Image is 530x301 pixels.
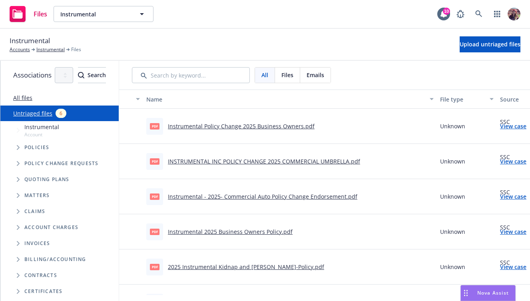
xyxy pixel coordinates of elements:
span: Files [34,11,47,17]
span: Matters [24,193,50,198]
button: SearchSearch [78,67,106,83]
span: pdf [150,193,159,199]
button: Upload untriaged files [460,36,520,52]
div: Tree Example [0,121,119,251]
button: Instrumental [54,6,153,22]
a: View case [500,192,526,201]
div: 6 [56,109,66,118]
span: pdf [150,123,159,129]
a: Instrumental - 2025- Commercial Auto Policy Change Endorsement.pdf [168,193,357,200]
span: Quoting plans [24,177,70,182]
div: Drag to move [461,285,471,301]
a: Instrumental [36,46,65,53]
a: Report a Bug [452,6,468,22]
div: File type [440,95,485,104]
span: Nova Assist [477,289,509,296]
a: Accounts [10,46,30,53]
span: All [261,71,268,79]
button: Nova Assist [460,285,516,301]
img: photo [508,8,520,20]
a: 2025 Instrumental Kidnap and [PERSON_NAME]-Policy.pdf [168,263,324,271]
span: Account [24,131,59,138]
a: View case [500,157,526,165]
span: Files [71,46,81,53]
a: INSTRUMENTAL INC POLICY CHANGE 2025 COMMERCIAL UMBRELLA.pdf [168,157,360,165]
span: Instrumental [10,36,50,46]
span: pdf [150,264,159,270]
svg: Search [78,72,84,78]
span: Claims [24,209,45,214]
a: Files [6,3,50,25]
span: Upload untriaged files [460,40,520,48]
span: Policies [24,145,50,150]
a: Switch app [489,6,505,22]
span: pdf [150,229,159,235]
span: pdf [150,158,159,164]
span: Files [281,71,293,79]
div: Name [146,95,425,104]
a: View case [500,122,526,130]
span: Instrumental [24,123,59,131]
a: View case [500,263,526,271]
span: Account charges [24,225,78,230]
div: Search [78,68,106,83]
span: Billing/Accounting [24,257,86,262]
a: Instrumental 2025 Business Owners Policy.pdf [168,228,293,235]
button: Name [143,90,437,109]
input: Search by keyword... [132,67,250,83]
span: Instrumental [60,10,130,18]
span: Invoices [24,241,50,246]
span: Associations [13,70,52,80]
button: File type [437,90,497,109]
div: 10 [443,8,450,15]
a: Search [471,6,487,22]
span: Emails [307,71,324,79]
span: Certificates [24,289,62,294]
span: Contracts [24,273,57,278]
span: Policy change requests [24,161,98,166]
a: All files [13,94,32,102]
a: Instrumental Policy Change 2025 Business Owners.pdf [168,122,315,130]
a: View case [500,227,526,236]
a: Untriaged files [13,109,52,118]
